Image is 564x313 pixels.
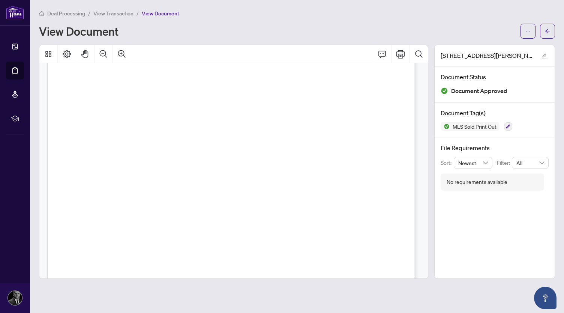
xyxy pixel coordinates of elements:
h4: Document Status [441,72,549,81]
p: Sort: [441,159,454,167]
img: logo [6,6,24,20]
span: All [516,157,544,169]
span: edit [541,53,547,59]
span: Document Approved [451,86,507,96]
img: Status Icon [441,122,450,131]
h4: File Requirements [441,143,549,152]
h4: Document Tag(s) [441,108,549,117]
span: [STREET_ADDRESS][PERSON_NAME] SOLD MLS.pdf [441,51,534,60]
li: / [136,9,139,18]
div: No requirements available [447,178,507,186]
img: Profile Icon [8,291,22,305]
span: View Transaction [93,10,133,17]
img: Document Status [441,87,448,95]
span: View Document [142,10,179,17]
span: MLS Sold Print Out [450,124,499,129]
span: home [39,11,44,16]
span: Newest [458,157,488,169]
span: ellipsis [525,29,531,34]
li: / [88,9,90,18]
p: Filter: [497,159,512,167]
h1: View Document [39,25,118,37]
span: Deal Processing [47,10,85,17]
button: Open asap [534,287,556,309]
span: arrow-left [545,29,550,34]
